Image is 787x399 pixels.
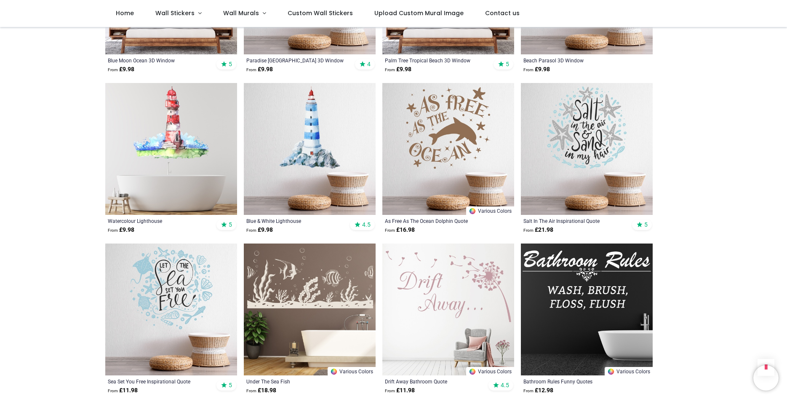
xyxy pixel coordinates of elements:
[374,9,464,17] span: Upload Custom Mural Image
[367,60,371,68] span: 4
[108,217,209,224] a: Watercolour Lighthouse
[229,60,232,68] span: 5
[605,367,653,375] a: Various Colors
[521,244,653,375] img: Bathroom Rules Funny Quotes Wall Sticker
[523,386,553,395] strong: £ 12.98
[108,57,209,64] a: Blue Moon Ocean 3D Window
[246,388,256,393] span: From
[523,226,553,234] strong: £ 21.98
[108,226,134,234] strong: £ 9.98
[523,57,625,64] a: Beach Parasol 3D Window
[108,67,118,72] span: From
[385,217,486,224] a: As Free As The Ocean Dolphin Quote
[523,228,534,233] span: From
[385,378,486,385] a: Drift Away Bathroom Quote
[246,217,348,224] a: Blue & White Lighthouse
[466,206,514,215] a: Various Colors
[244,83,376,215] img: Blue & White Lighthouse Wall Sticker
[246,57,348,64] a: Paradise [GEOGRAPHIC_DATA] 3D Window
[328,367,376,375] a: Various Colors
[223,9,259,17] span: Wall Murals
[385,226,415,234] strong: £ 16.98
[466,367,514,375] a: Various Colors
[385,67,395,72] span: From
[108,386,138,395] strong: £ 11.98
[246,67,256,72] span: From
[229,381,232,389] span: 5
[385,386,415,395] strong: £ 11.98
[330,368,338,375] img: Color Wheel
[506,60,509,68] span: 5
[469,368,476,375] img: Color Wheel
[523,378,625,385] a: Bathroom Rules Funny Quotes
[523,67,534,72] span: From
[523,65,550,74] strong: £ 9.98
[753,365,779,391] iframe: Brevo live chat
[108,388,118,393] span: From
[385,228,395,233] span: From
[469,207,476,215] img: Color Wheel
[155,9,195,17] span: Wall Stickers
[382,83,514,215] img: As Free As The Ocean Dolphin Quote Wall Sticker
[244,244,376,375] img: Under The Sea Fish Wall Sticker
[108,65,134,74] strong: £ 9.98
[246,228,256,233] span: From
[385,388,395,393] span: From
[116,9,134,17] span: Home
[246,386,276,395] strong: £ 18.98
[105,83,237,215] img: Watercolour Lighthouse Wall Sticker
[385,57,486,64] a: Palm Tree Tropical Beach 3D Window
[485,9,520,17] span: Contact us
[288,9,353,17] span: Custom Wall Stickers
[246,65,273,74] strong: £ 9.98
[108,228,118,233] span: From
[105,244,237,375] img: Sea Set You Free Inspirational Quote Wall Sticker
[501,381,509,389] span: 4.5
[644,221,648,228] span: 5
[246,378,348,385] a: Under The Sea Fish
[523,388,534,393] span: From
[523,217,625,224] a: Salt In The Air Inspirational Quote
[382,244,514,375] img: Drift Away Bathroom Quote Wall Sticker
[229,221,232,228] span: 5
[521,83,653,215] img: Salt In The Air Inspirational Quote Wall Sticker
[385,65,411,74] strong: £ 9.98
[362,221,371,228] span: 4.5
[108,378,209,385] a: Sea Set You Free Inspirational Quote
[607,368,615,375] img: Color Wheel
[246,226,273,234] strong: £ 9.98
